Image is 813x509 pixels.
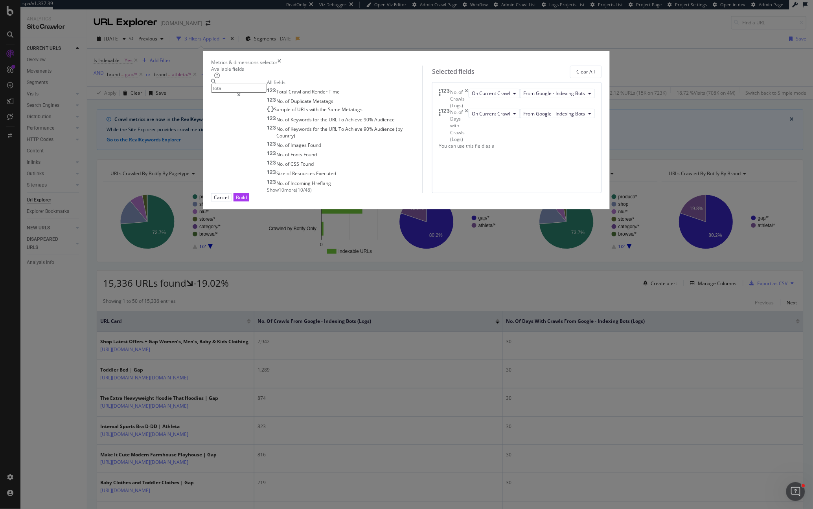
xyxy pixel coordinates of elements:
span: URL [329,126,338,132]
span: the [320,106,328,113]
span: To [338,116,345,123]
span: Audience [374,116,395,123]
span: 90% [364,116,374,123]
span: CSS [291,161,300,167]
span: of [285,116,291,123]
span: for [313,116,320,123]
span: Found [300,161,314,167]
input: Search by field name [211,84,267,93]
div: Clear All [577,68,595,75]
button: Cancel [211,193,232,201]
span: of [285,98,291,104]
button: Build [234,193,249,201]
span: No. [276,180,285,187]
span: the [320,116,329,123]
span: of [292,106,297,113]
span: with [309,106,320,113]
button: On Current Crawl [469,89,520,98]
div: Available fields [211,66,422,72]
span: URLs [297,106,309,113]
span: Time [329,88,340,95]
span: 90% [364,126,374,132]
span: Keywords [291,116,313,123]
button: From Google - Indexing Bots [520,109,595,118]
span: No. [276,142,285,148]
span: Incoming [291,180,312,187]
div: Selected fields [432,67,475,76]
span: No. [276,116,285,123]
button: On Current Crawl [469,109,520,118]
span: (by [396,126,403,132]
div: No. of Days with Crawls (Logs)timesOn Current CrawlFrom Google - Indexing Bots [439,109,595,143]
span: Hreflang [312,180,331,187]
span: of [285,180,291,187]
span: of [287,170,292,177]
span: Achieve [345,116,364,123]
span: for [313,126,320,132]
span: Crawl [289,88,302,95]
div: times [278,59,281,66]
span: From Google - Indexing Bots [524,110,585,117]
span: Country) [276,132,295,139]
div: Build [236,194,247,201]
span: and [302,88,312,95]
span: On Current Crawl [472,90,510,97]
span: Total [276,88,289,95]
span: the [320,126,329,132]
iframe: Intercom live chat [786,482,805,501]
span: On Current Crawl [472,110,510,117]
span: Executed [316,170,336,177]
span: of [285,126,291,132]
span: of [285,151,291,158]
div: modal [203,51,610,209]
span: Same [328,106,342,113]
div: You can use this field as a [439,143,595,149]
span: Duplicate [291,98,313,104]
div: No. of Crawls (Logs) [450,89,465,109]
span: Images [291,142,308,148]
span: of [285,142,291,148]
span: Sample [274,106,292,113]
div: No. of Days with Crawls (Logs) [450,109,465,143]
span: Found [303,151,317,158]
span: To [338,126,345,132]
div: Cancel [214,194,229,201]
span: Metatags [313,98,333,104]
span: Resources [292,170,316,177]
span: Fonts [291,151,303,158]
span: of [285,161,291,167]
span: No. [276,151,285,158]
span: Achieve [345,126,364,132]
div: times [465,89,469,109]
button: From Google - Indexing Bots [520,89,595,98]
span: Metatags [342,106,362,113]
div: All fields [267,79,422,86]
span: Render [312,88,329,95]
div: Metrics & dimensions selector [211,59,278,66]
span: Show 10 more [267,187,296,193]
span: Size [276,170,287,177]
button: Clear All [570,66,602,78]
div: No. of Crawls (Logs)timesOn Current CrawlFrom Google - Indexing Bots [439,89,595,109]
span: From Google - Indexing Bots [524,90,585,97]
span: Keywords [291,126,313,132]
div: times [465,109,469,143]
span: Audience [374,126,396,132]
span: URL [329,116,338,123]
span: No. [276,126,285,132]
span: ( 10 / 48 ) [296,187,312,193]
span: No. [276,161,285,167]
span: No. [276,98,285,104]
span: Found [308,142,321,148]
